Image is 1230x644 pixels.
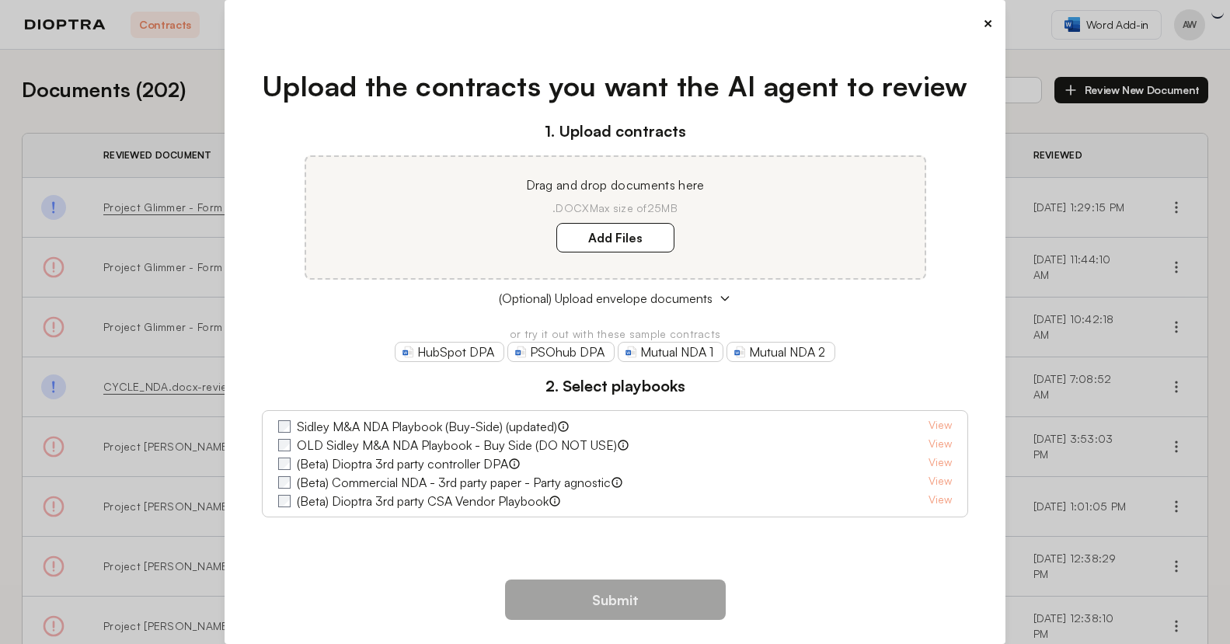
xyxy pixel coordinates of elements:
[262,289,968,308] button: (Optional) Upload envelope documents
[325,176,906,194] p: Drag and drop documents here
[297,417,557,436] label: Sidley M&A NDA Playbook (Buy-Side) (updated)
[505,580,726,620] button: Submit
[262,326,968,342] p: or try it out with these sample contracts
[499,289,713,308] span: (Optional) Upload envelope documents
[262,374,968,398] h3: 2. Select playbooks
[929,492,952,510] a: View
[618,342,723,362] a: Mutual NDA 1
[507,342,615,362] a: PSOhub DPA
[297,436,617,454] label: OLD Sidley M&A NDA Playbook - Buy Side (DO NOT USE)
[395,342,504,362] a: HubSpot DPA
[297,454,508,473] label: (Beta) Dioptra 3rd party controller DPA
[262,120,968,143] h3: 1. Upload contracts
[929,454,952,473] a: View
[262,65,968,107] h1: Upload the contracts you want the AI agent to review
[983,12,993,34] button: ×
[325,200,906,216] p: .DOCX Max size of 25MB
[297,473,611,492] label: (Beta) Commercial NDA - 3rd party paper - Party agnostic
[929,473,952,492] a: View
[297,492,549,510] label: (Beta) Dioptra 3rd party CSA Vendor Playbook
[929,417,952,436] a: View
[556,223,674,252] label: Add Files
[727,342,835,362] a: Mutual NDA 2
[929,436,952,454] a: View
